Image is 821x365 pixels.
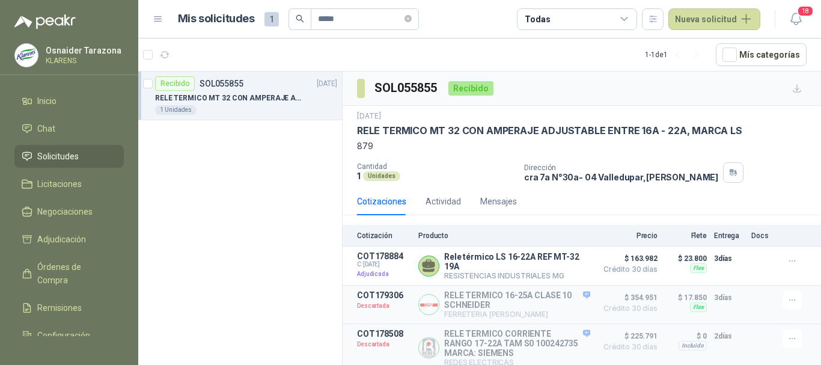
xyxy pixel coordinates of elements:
[785,8,807,30] button: 18
[357,232,411,240] p: Cotización
[524,164,718,172] p: Dirección
[419,295,439,314] img: Company Logo
[357,162,514,171] p: Cantidad
[714,232,744,240] p: Entrega
[751,232,775,240] p: Docs
[444,290,590,310] p: RELE TERMICO 16-25A CLASE 10 SCHNEIDER
[357,140,807,153] p: 879
[363,171,400,181] div: Unidades
[690,302,707,312] div: Flex
[357,329,411,339] p: COT178508
[597,305,658,312] span: Crédito 30 días
[37,233,86,246] span: Adjudicación
[404,13,412,25] span: close-circle
[714,290,744,305] p: 3 días
[46,57,121,64] p: KLARENS
[14,228,124,251] a: Adjudicación
[14,145,124,168] a: Solicitudes
[46,46,121,55] p: Osnaider Tarazona
[448,81,493,96] div: Recibido
[14,256,124,292] a: Órdenes de Compra
[404,15,412,22] span: close-circle
[357,300,411,312] p: Descartada
[37,150,79,163] span: Solicitudes
[37,122,55,135] span: Chat
[138,72,342,120] a: RecibidoSOL055855[DATE] RELE TERMICO MT 32 CON AMPERAJE ADJUSTABLE ENTRE 16A - 22A, MARCA LS1 Uni...
[665,251,707,266] p: $ 23.800
[14,324,124,347] a: Configuración
[357,251,411,261] p: COT178884
[357,195,406,208] div: Cotizaciones
[665,232,707,240] p: Flete
[15,44,38,67] img: Company Logo
[419,338,439,358] img: Company Logo
[665,329,707,343] p: $ 0
[357,124,742,137] p: RELE TERMICO MT 32 CON AMPERAJE ADJUSTABLE ENTRE 16A - 22A, MARCA LS
[155,76,195,91] div: Recibido
[797,5,814,17] span: 18
[37,301,82,314] span: Remisiones
[597,329,658,343] span: $ 225.791
[418,232,590,240] p: Producto
[597,343,658,351] span: Crédito 30 días
[480,195,517,208] div: Mensajes
[357,290,411,300] p: COT179306
[14,90,124,112] a: Inicio
[357,339,411,351] p: Descartada
[597,266,658,273] span: Crédito 30 días
[200,79,243,88] p: SOL055855
[645,45,706,64] div: 1 - 1 de 1
[597,290,658,305] span: $ 354.951
[690,263,707,273] div: Flex
[155,93,305,104] p: RELE TERMICO MT 32 CON AMPERAJE ADJUSTABLE ENTRE 16A - 22A, MARCA LS
[14,14,76,29] img: Logo peakr
[317,78,337,90] p: [DATE]
[14,173,124,195] a: Licitaciones
[444,310,590,319] p: FERRETERIA [PERSON_NAME]
[426,195,461,208] div: Actividad
[665,290,707,305] p: $ 17.850
[357,111,381,122] p: [DATE]
[357,171,361,181] p: 1
[14,117,124,140] a: Chat
[597,232,658,240] p: Precio
[525,13,550,26] div: Todas
[374,79,439,97] h3: SOL055855
[714,251,744,266] p: 3 días
[14,296,124,319] a: Remisiones
[679,341,707,351] div: Incluido
[444,329,590,358] p: RELE TERMICO CORRIENTE RANGO 17-22A TAM S0 100242735 MARCA: SIEMENS
[37,260,112,287] span: Órdenes de Compra
[716,43,807,66] button: Mís categorías
[37,177,82,191] span: Licitaciones
[597,251,658,266] span: $ 163.982
[264,12,279,26] span: 1
[178,10,255,28] h1: Mis solicitudes
[714,329,744,343] p: 2 días
[444,252,590,271] p: Rele térmico LS 16-22A REF MT-32 19A
[357,261,411,268] span: C: [DATE]
[357,268,411,280] p: Adjudicada
[14,200,124,223] a: Negociaciones
[444,271,590,280] p: RESISTENCIAS INDUSTRIALES MG
[668,8,760,30] button: Nueva solicitud
[37,205,93,218] span: Negociaciones
[37,329,90,342] span: Configuración
[524,172,718,182] p: cra 7a N°30a- 04 Valledupar , [PERSON_NAME]
[296,14,304,23] span: search
[37,94,56,108] span: Inicio
[155,105,197,115] div: 1 Unidades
